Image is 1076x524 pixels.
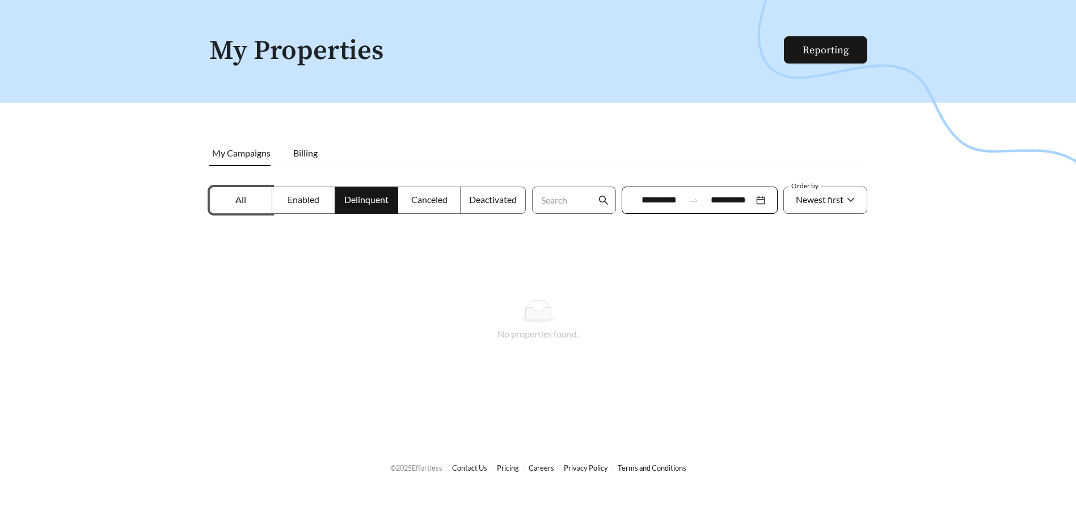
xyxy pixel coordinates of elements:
span: Enabled [288,194,319,205]
a: Reporting [803,44,849,57]
span: Canceled [411,194,448,205]
span: All [235,194,246,205]
span: Delinquent [344,194,389,205]
span: search [598,195,609,205]
span: Deactivated [469,194,517,205]
div: No properties found. [223,327,854,341]
button: Reporting [784,36,867,64]
span: to [689,195,699,205]
span: My Campaigns [212,147,271,158]
span: Billing [293,147,318,158]
span: swap-right [689,195,699,205]
span: Newest first [796,194,843,205]
h1: My Properties [209,36,785,66]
